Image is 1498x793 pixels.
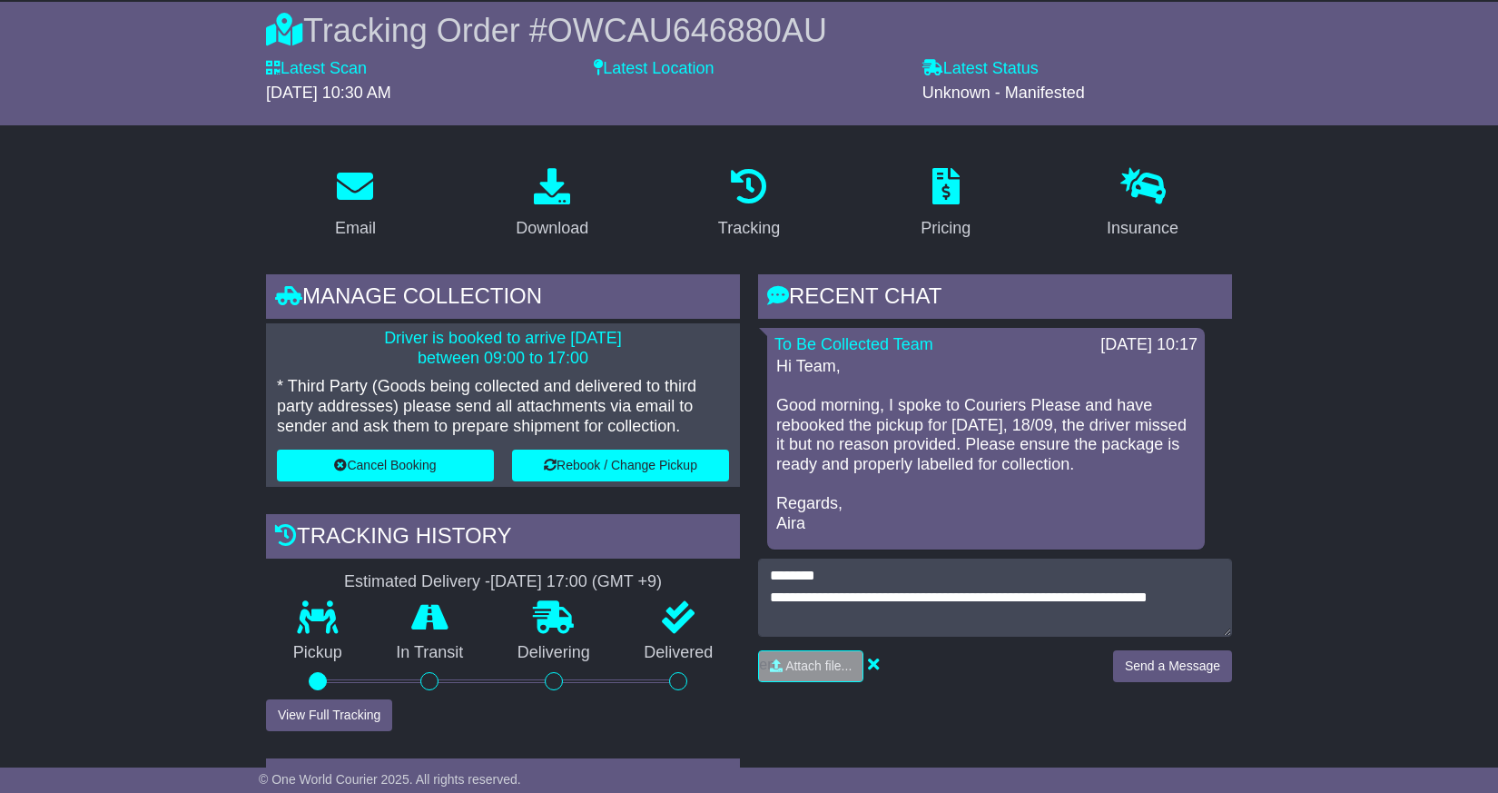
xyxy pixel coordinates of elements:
p: Hi Team, Good morning, I spoke to Couriers Please and have rebooked the pickup for [DATE], 18/09,... [776,357,1196,533]
div: [DATE] 17:00 (GMT +9) [490,572,662,592]
div: Tracking [718,216,780,241]
div: Email [335,216,376,241]
a: Pricing [909,162,982,247]
p: Driver is booked to arrive [DATE] between 09:00 to 17:00 [277,329,729,368]
div: Tracking history [266,514,740,563]
a: Insurance [1095,162,1190,247]
div: Insurance [1107,216,1178,241]
p: * Third Party (Goods being collected and delivered to third party addresses) please send all atta... [277,377,729,436]
div: RECENT CHAT [758,274,1232,323]
span: [DATE] 10:30 AM [266,84,391,102]
div: Download [516,216,588,241]
span: © One World Courier 2025. All rights reserved. [259,772,521,787]
label: Latest Location [594,59,714,79]
span: OWCAU646880AU [547,12,827,49]
div: Manage collection [266,274,740,323]
button: Cancel Booking [277,450,494,481]
div: Tracking Order # [266,11,1232,50]
p: Pickup [266,643,370,663]
p: Delivering [490,643,617,663]
button: Send a Message [1113,650,1232,682]
div: Estimated Delivery - [266,572,740,592]
div: [DATE] 10:17 [1100,335,1197,355]
a: To Be Collected Team [774,335,933,353]
a: Email [323,162,388,247]
a: Tracking [706,162,792,247]
button: Rebook / Change Pickup [512,450,729,481]
span: Unknown - Manifested [922,84,1085,102]
label: Latest Status [922,59,1039,79]
button: View Full Tracking [266,699,392,731]
p: Delivered [617,643,741,663]
label: Latest Scan [266,59,367,79]
p: In Transit [370,643,491,663]
a: Download [504,162,600,247]
div: Pricing [921,216,971,241]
